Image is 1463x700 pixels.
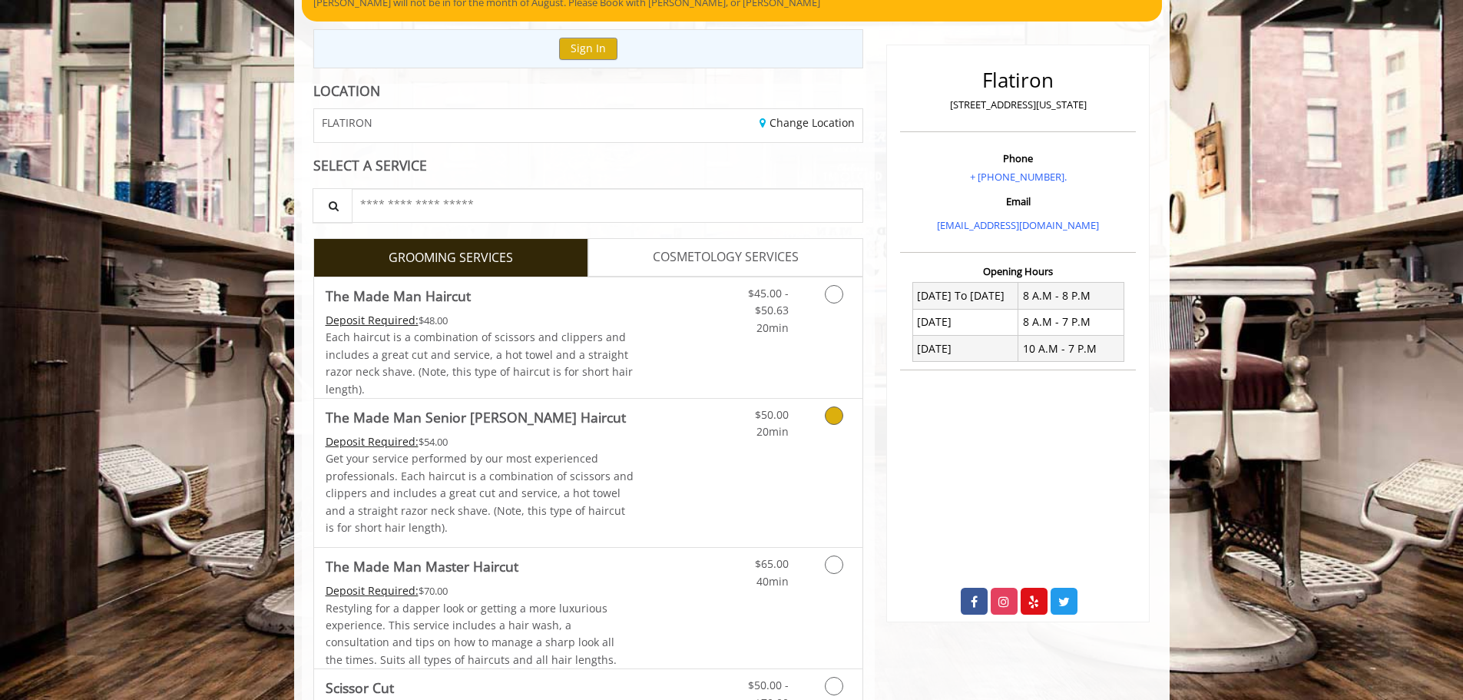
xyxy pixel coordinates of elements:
[904,97,1132,113] p: [STREET_ADDRESS][US_STATE]
[912,336,1018,362] td: [DATE]
[326,582,634,599] div: $70.00
[326,601,617,667] span: Restyling for a dapper look or getting a more luxurious experience. This service includes a hair ...
[904,196,1132,207] h3: Email
[313,158,864,173] div: SELECT A SERVICE
[904,153,1132,164] h3: Phone
[326,556,518,577] b: The Made Man Master Haircut
[756,574,789,589] span: 40min
[1018,309,1124,335] td: 8 A.M - 7 P.M
[937,218,1099,232] a: [EMAIL_ADDRESS][DOMAIN_NAME]
[970,170,1067,184] a: + [PHONE_NUMBER].
[326,285,471,307] b: The Made Man Haircut
[904,69,1132,91] h2: Flatiron
[755,407,789,422] span: $50.00
[756,424,789,439] span: 20min
[322,117,372,128] span: FLATIRON
[326,313,419,327] span: This service needs some Advance to be paid before we block your appointment
[326,434,419,449] span: This service needs some Advance to be paid before we block your appointment
[760,115,855,130] a: Change Location
[326,330,633,396] span: Each haircut is a combination of scissors and clippers and includes a great cut and service, a ho...
[559,38,617,60] button: Sign In
[756,320,789,335] span: 20min
[326,312,634,329] div: $48.00
[900,266,1136,277] h3: Opening Hours
[748,286,789,317] span: $45.00 - $50.63
[389,248,513,268] span: GROOMING SERVICES
[326,583,419,598] span: This service needs some Advance to be paid before we block your appointment
[326,433,634,450] div: $54.00
[1018,336,1124,362] td: 10 A.M - 7 P.M
[653,247,799,267] span: COSMETOLOGY SERVICES
[326,677,394,698] b: Scissor Cut
[912,309,1018,335] td: [DATE]
[313,81,380,100] b: LOCATION
[755,556,789,571] span: $65.00
[326,450,634,536] p: Get your service performed by our most experienced professionals. Each haircut is a combination o...
[313,188,353,223] button: Service Search
[326,406,626,428] b: The Made Man Senior [PERSON_NAME] Haircut
[1018,283,1124,309] td: 8 A.M - 8 P.M
[912,283,1018,309] td: [DATE] To [DATE]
